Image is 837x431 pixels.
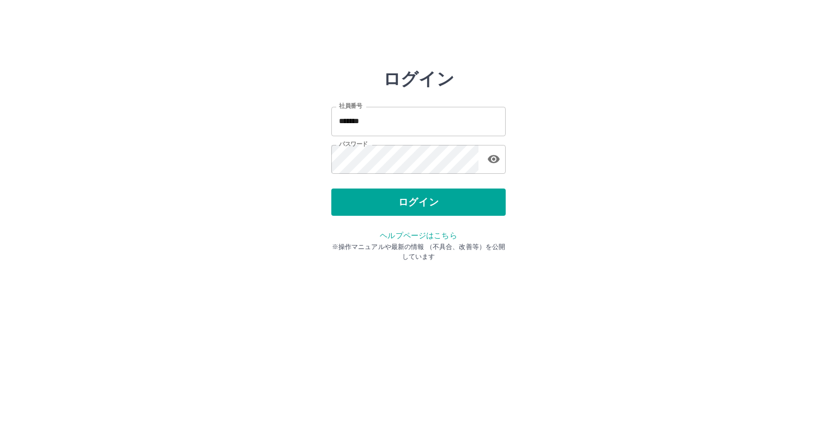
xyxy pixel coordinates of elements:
h2: ログイン [383,69,454,89]
button: ログイン [331,189,506,216]
label: パスワード [339,140,368,148]
a: ヘルプページはこちら [380,231,457,240]
label: 社員番号 [339,102,362,110]
p: ※操作マニュアルや最新の情報 （不具合、改善等）を公開しています [331,242,506,262]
